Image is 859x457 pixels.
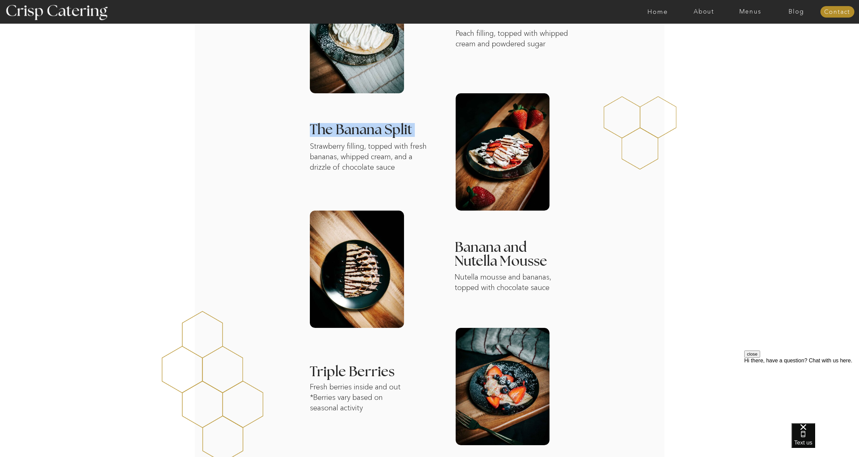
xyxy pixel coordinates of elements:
p: Nutella mousse and bananas, topped with chocolate sauce [455,272,558,314]
a: Menus [727,8,773,15]
a: About [681,8,727,15]
a: Blog [773,8,820,15]
a: Home [635,8,681,15]
h3: Banana and Nutella Mousse [455,241,565,255]
h3: Triple Berries [310,365,525,382]
iframe: podium webchat widget bubble [791,423,859,457]
p: Fresh berries inside and out *Berries vary based on seasonal activity [310,382,410,413]
h3: The Banana Split [310,123,525,140]
a: Contact [820,9,854,16]
p: Strawberry filling, topped with fresh bananas, whipped cream, and a drizzle of chocolate sauce [310,141,427,183]
p: Peach filling, topped with whipped cream and powdered sugar [456,28,579,53]
iframe: podium webchat widget prompt [744,351,859,432]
